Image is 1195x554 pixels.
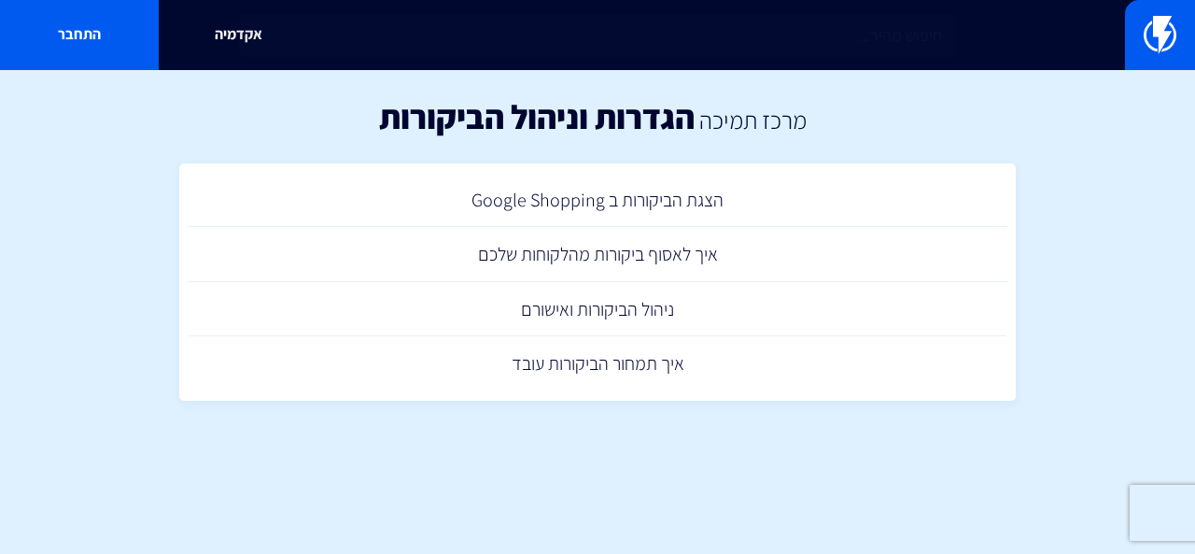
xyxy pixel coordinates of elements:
a: איך לאסוף ביקורות מהלקוחות שלכם [189,227,1006,282]
h1: הגדרות וניהול הביקורות [379,98,695,135]
a: איך תמחור הביקורות עובד [189,336,1006,391]
input: חיפוש מהיר... [239,14,956,57]
a: הצגת הביקורות ב Google Shopping [189,173,1006,228]
a: מרכז תמיכה [699,104,807,135]
a: ניהול הביקורות ואישורם [189,282,1006,337]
